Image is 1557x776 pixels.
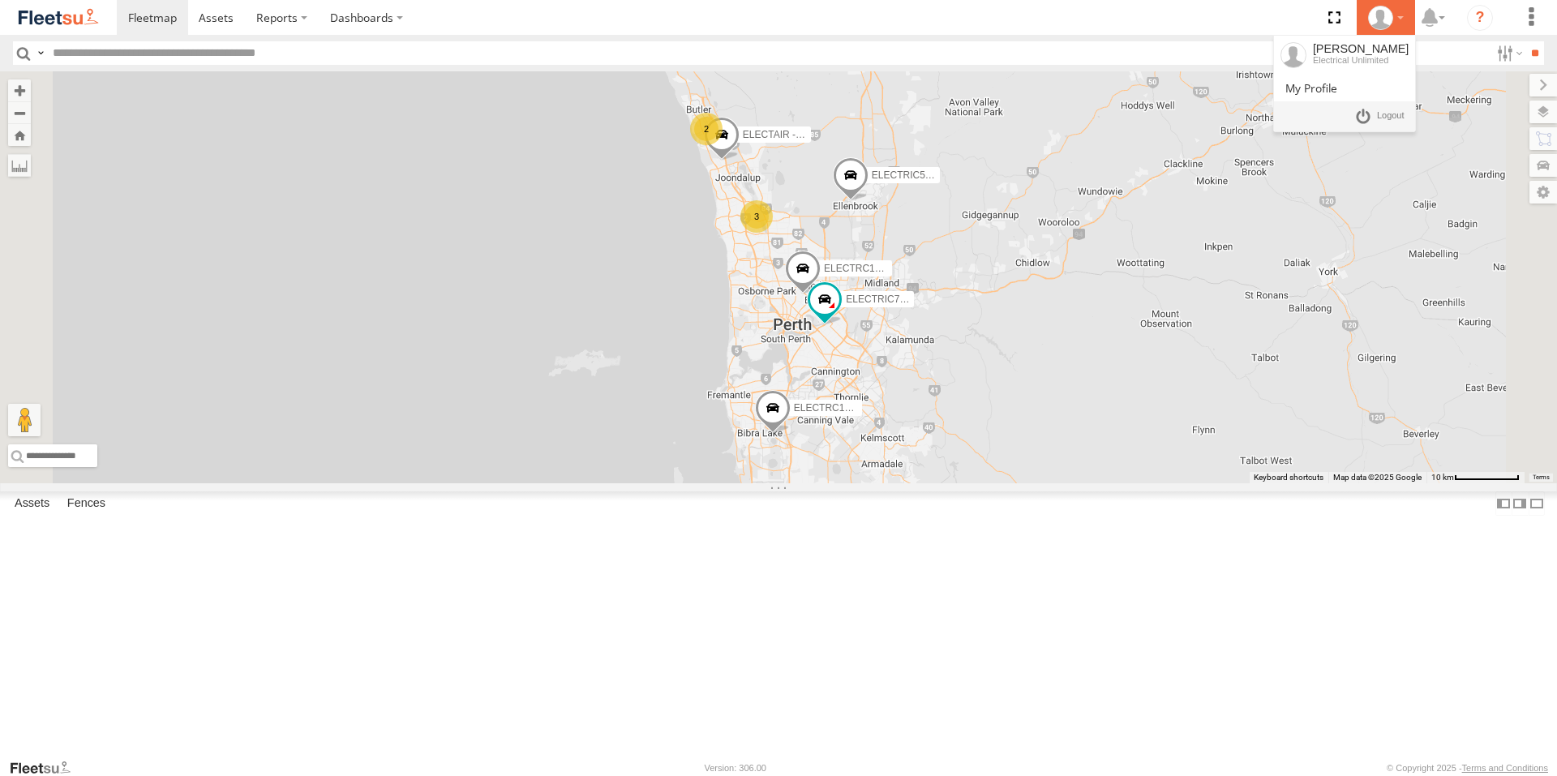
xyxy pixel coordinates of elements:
a: Terms and Conditions [1462,763,1548,773]
div: Wayne Betts [1362,6,1409,30]
div: © Copyright 2025 - [1387,763,1548,773]
button: Zoom Home [8,124,31,146]
div: Version: 306.00 [705,763,766,773]
button: Drag Pegman onto the map to open Street View [8,404,41,436]
span: Map data ©2025 Google [1333,473,1422,482]
a: Terms [1533,474,1550,481]
span: ELECTRC16 - [PERSON_NAME] [794,402,939,414]
div: Electrical Unlimited [1313,55,1409,65]
span: ELECTRIC5 - [PERSON_NAME] [872,170,1014,182]
label: Search Query [34,41,47,65]
span: 10 km [1431,473,1454,482]
div: [PERSON_NAME] [1313,42,1409,55]
label: Measure [8,154,31,177]
label: Fences [59,492,114,515]
label: Map Settings [1529,181,1557,204]
button: Map scale: 10 km per 77 pixels [1426,472,1525,483]
span: ELECTAIR - Riaan [743,129,824,140]
button: Keyboard shortcuts [1254,472,1323,483]
span: ELECTRIC7 - [PERSON_NAME] [846,294,988,305]
button: Zoom out [8,101,31,124]
label: Search Filter Options [1491,41,1525,65]
label: Assets [6,492,58,515]
img: fleetsu-logo-horizontal.svg [16,6,101,28]
label: Hide Summary Table [1529,491,1545,515]
i: ? [1467,5,1493,31]
span: ELECTRC14 - Spare [824,263,915,274]
a: Visit our Website [9,760,84,776]
label: Dock Summary Table to the Right [1512,491,1528,515]
label: Dock Summary Table to the Left [1495,491,1512,515]
button: Zoom in [8,79,31,101]
div: 3 [740,200,773,233]
div: 2 [690,113,723,145]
